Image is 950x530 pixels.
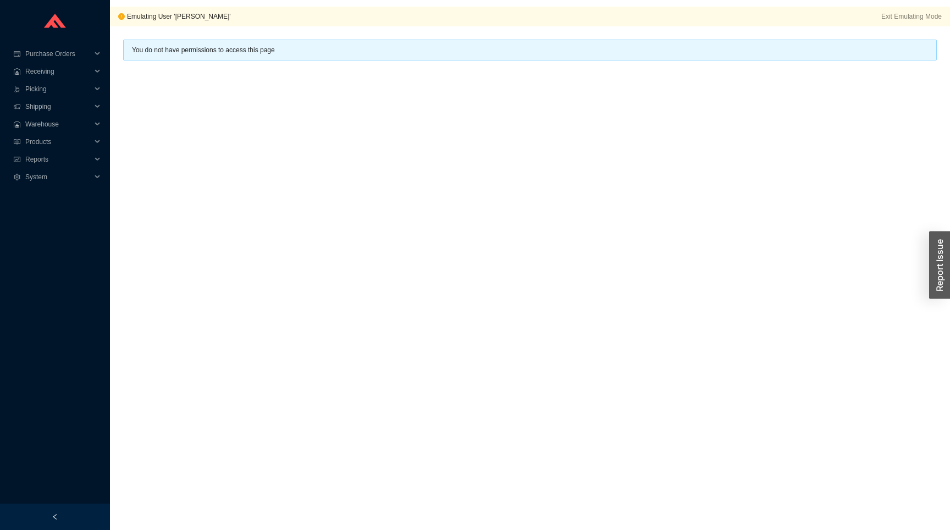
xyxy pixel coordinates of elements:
span: System [25,168,91,186]
div: Emulating User '[PERSON_NAME]' [127,11,879,22]
span: exclamation-circle [118,13,125,20]
span: Warehouse [25,115,91,133]
button: Exit Emulating Mode [881,13,942,20]
span: credit-card [13,51,21,57]
span: Reports [25,151,91,168]
span: Picking [25,80,91,98]
span: left [52,514,58,520]
div: You do not have permissions to access this page [132,45,928,56]
span: Shipping [25,98,91,115]
span: fund [13,156,21,163]
span: setting [13,174,21,180]
span: Products [25,133,91,151]
span: read [13,139,21,145]
span: Purchase Orders [25,45,91,63]
span: Receiving [25,63,91,80]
